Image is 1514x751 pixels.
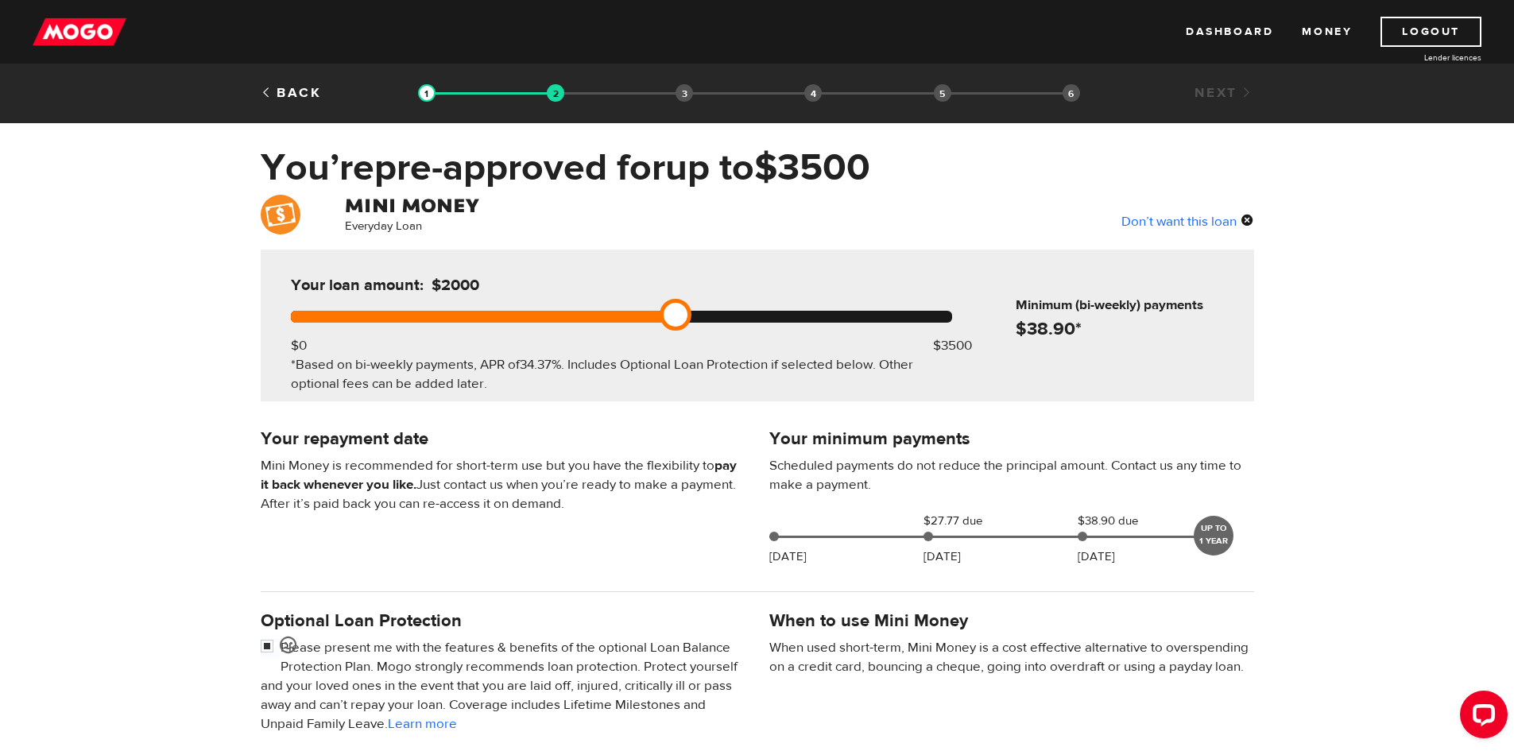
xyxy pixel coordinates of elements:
span: 38.90 [1027,317,1075,340]
b: pay it back whenever you like. [261,457,737,494]
p: [DATE] [769,548,807,567]
h4: Optional Loan Protection [261,610,745,632]
div: $0 [291,336,307,355]
a: Learn more [388,715,457,733]
div: UP TO 1 YEAR [1194,516,1233,556]
a: Logout [1380,17,1481,47]
span: $38.90 due [1078,512,1157,531]
a: Back [261,84,322,102]
p: When used short-term, Mini Money is a cost effective alternative to overspending on a credit card... [769,638,1254,676]
p: Please present me with the features & benefits of the optional Loan Balance Protection Plan. Mogo... [261,638,745,734]
a: Dashboard [1186,17,1273,47]
p: [DATE] [924,548,961,567]
img: transparent-188c492fd9eaac0f573672f40bb141c2.gif [547,84,564,102]
iframe: LiveChat chat widget [1447,684,1514,751]
a: Next [1195,84,1253,102]
p: Scheduled payments do not reduce the principal amount. Contact us any time to make a payment. [769,456,1254,494]
h4: $ [1016,318,1248,340]
span: 34.37% [520,356,561,374]
span: $2000 [432,275,479,295]
h6: Minimum (bi-weekly) payments [1016,296,1248,315]
input: <span class="smiley-face happy"></span> [261,638,281,658]
h5: Your loan amount: [291,276,615,295]
p: [DATE] [1078,548,1115,567]
h4: Your repayment date [261,428,745,450]
div: Don’t want this loan [1121,211,1254,231]
div: $3500 [933,336,972,355]
h4: Your minimum payments [769,428,1254,450]
a: Lender licences [1362,52,1481,64]
img: mogo_logo-11ee424be714fa7cbb0f0f49df9e16ec.png [33,17,126,47]
div: *Based on bi-weekly payments, APR of . Includes Optional Loan Protection if selected below. Other... [291,355,952,393]
h1: You’re pre-approved for up to [261,147,1254,188]
img: transparent-188c492fd9eaac0f573672f40bb141c2.gif [418,84,436,102]
span: $3500 [754,144,870,192]
a: Money [1302,17,1352,47]
p: Mini Money is recommended for short-term use but you have the flexibility to Just contact us when... [261,456,745,513]
span: $27.77 due [924,512,1003,531]
h4: When to use Mini Money [769,610,968,632]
